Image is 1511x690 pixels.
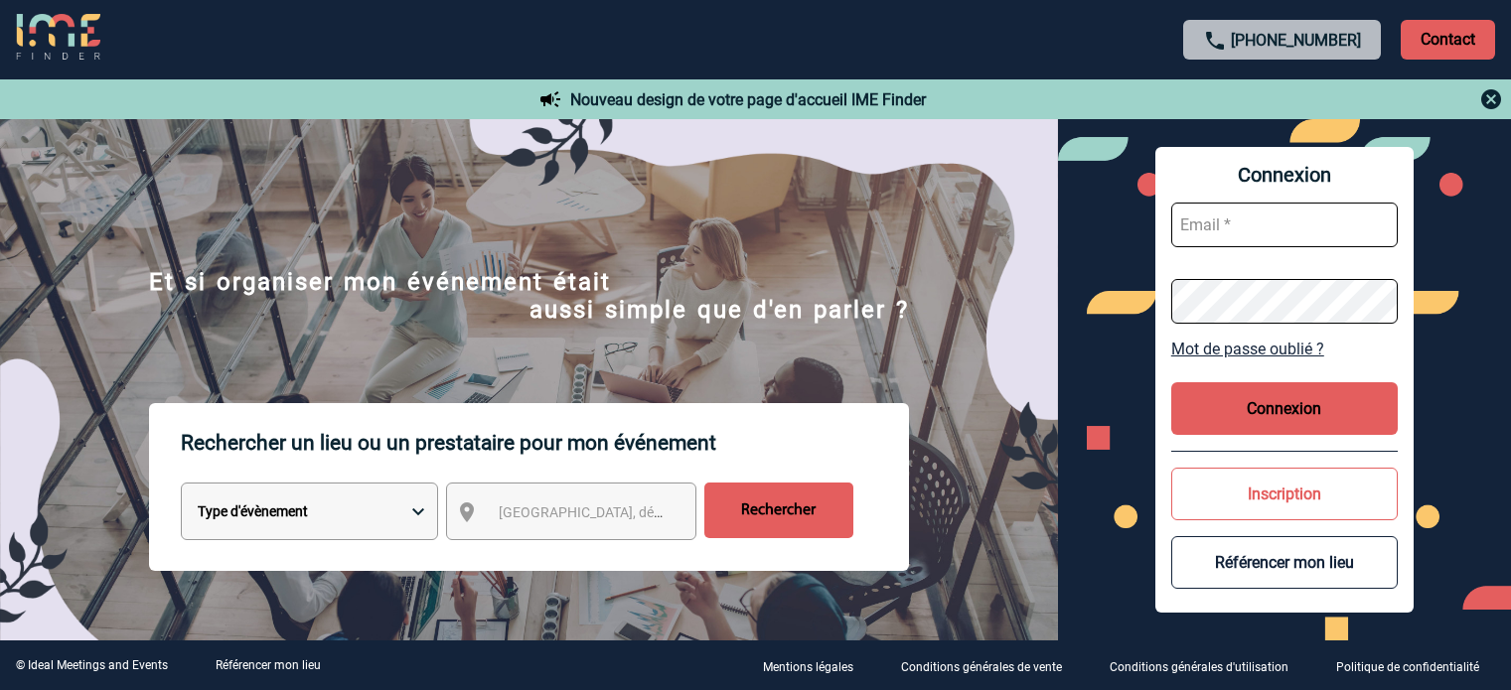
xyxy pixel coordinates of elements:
[901,660,1062,674] p: Conditions générales de vente
[1320,656,1511,675] a: Politique de confidentialité
[1171,203,1398,247] input: Email *
[1171,468,1398,520] button: Inscription
[747,656,885,675] a: Mentions légales
[16,658,168,672] div: © Ideal Meetings and Events
[499,504,775,520] span: [GEOGRAPHIC_DATA], département, région...
[1203,29,1227,53] img: call-24-px.png
[704,483,853,538] input: Rechercher
[1110,660,1288,674] p: Conditions générales d'utilisation
[181,403,909,483] p: Rechercher un lieu ou un prestataire pour mon événement
[1171,340,1398,358] a: Mot de passe oublié ?
[1336,660,1479,674] p: Politique de confidentialité
[1231,31,1361,50] a: [PHONE_NUMBER]
[1094,656,1320,675] a: Conditions générales d'utilisation
[763,660,853,674] p: Mentions légales
[1171,382,1398,435] button: Connexion
[1171,536,1398,589] button: Référencer mon lieu
[216,658,321,672] a: Référencer mon lieu
[885,656,1094,675] a: Conditions générales de vente
[1401,20,1495,60] p: Contact
[1171,163,1398,187] span: Connexion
